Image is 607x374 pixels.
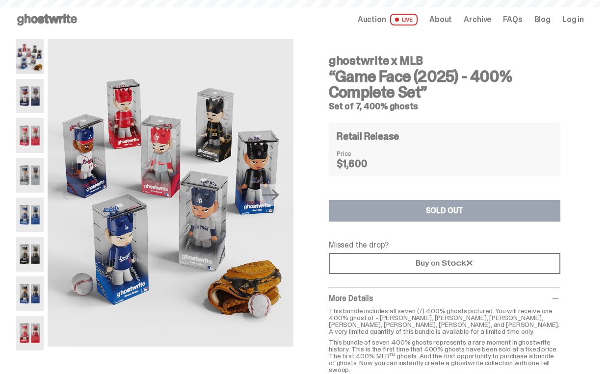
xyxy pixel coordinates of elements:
[16,118,44,153] img: 03-ghostwrite-mlb-game-face-complete-set-bryce-harper.png
[358,16,386,24] span: Auction
[329,55,560,67] h4: ghostwrite x MLB
[426,207,464,215] div: SOLD OUT
[16,158,44,193] img: 04-ghostwrite-mlb-game-face-complete-set-aaron-judge.png
[48,39,293,347] img: 01-ghostwrite-mlb-game-face-complete-set.png
[16,237,44,272] img: 06-ghostwrite-mlb-game-face-complete-set-paul-skenes.png
[534,16,551,24] a: Blog
[260,184,282,206] button: Next
[16,79,44,114] img: 02-ghostwrite-mlb-game-face-complete-set-ronald-acuna-jr.png
[358,14,418,25] a: Auction LIVE
[503,16,522,24] a: FAQs
[16,39,44,74] img: 01-ghostwrite-mlb-game-face-complete-set.png
[329,200,560,222] button: SOLD OUT
[16,276,44,311] img: 07-ghostwrite-mlb-game-face-complete-set-juan-soto.png
[329,102,560,111] h5: Set of 7, 400% ghosts
[464,16,491,24] a: Archive
[329,307,560,335] p: This bundle includes all seven (7) 400% ghosts pictured. You will receive one 400% ghost of - [PE...
[329,69,560,100] h3: “Game Face (2025) - 400% Complete Set”
[337,150,386,157] dt: Price
[329,339,560,373] p: This bundle of seven 400% ghosts represents a rare moment in ghostwrite history. This is the firs...
[329,293,373,303] span: More Details
[390,14,418,25] span: LIVE
[562,16,584,24] a: Log in
[16,316,44,350] img: 08-ghostwrite-mlb-game-face-complete-set-mike-trout.png
[337,159,386,169] dd: $1,600
[329,241,560,249] p: Missed the drop?
[429,16,452,24] a: About
[337,131,399,141] h4: Retail Release
[16,198,44,232] img: 05-ghostwrite-mlb-game-face-complete-set-shohei-ohtani.png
